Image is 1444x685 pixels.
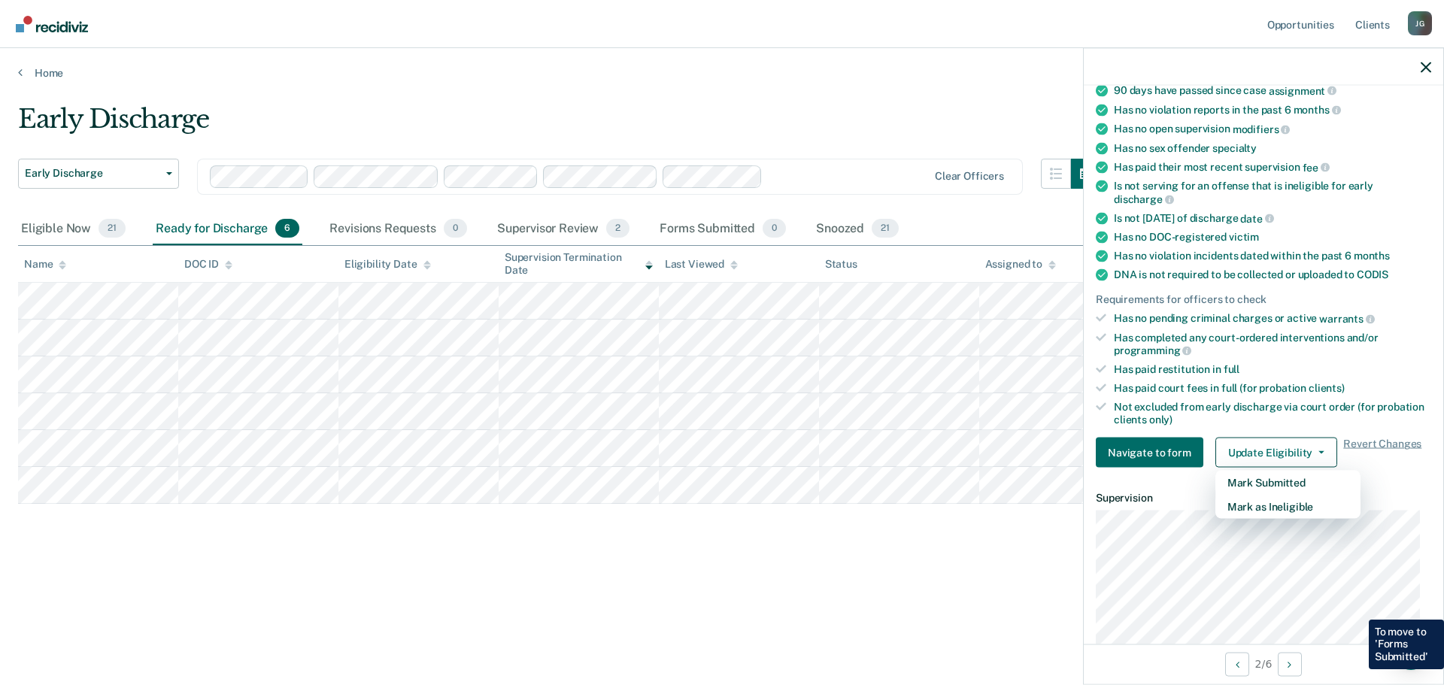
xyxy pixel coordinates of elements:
div: Has no sex offender [1114,141,1431,154]
span: only) [1149,413,1172,425]
div: DOC ID [184,258,232,271]
span: 2 [606,219,629,238]
div: J G [1408,11,1432,35]
div: Has no violation incidents dated within the past 6 [1114,250,1431,262]
span: victim [1229,231,1259,243]
div: Is not serving for an offense that is ineligible for early [1114,180,1431,205]
div: Has no pending criminal charges or active [1114,312,1431,326]
div: Has paid their most recent supervision [1114,160,1431,174]
div: Last Viewed [665,258,738,271]
div: Has no DOC-registered [1114,231,1431,244]
img: Recidiviz [16,16,88,32]
span: 0 [444,219,467,238]
a: Home [18,66,1426,80]
button: Mark as Ineligible [1215,495,1361,519]
div: Is not [DATE] of discharge [1114,211,1431,225]
span: Revert Changes [1343,438,1421,468]
div: Requirements for officers to check [1096,293,1431,306]
button: Previous Opportunity [1225,652,1249,676]
span: fee [1303,161,1330,173]
div: Has paid court fees in full (for probation [1114,381,1431,394]
span: 21 [99,219,126,238]
div: Open Intercom Messenger [1393,634,1429,670]
span: date [1240,212,1273,224]
div: Has paid restitution in [1114,363,1431,376]
div: Snoozed [813,213,902,246]
button: Next Opportunity [1278,652,1302,676]
span: assignment [1269,84,1336,96]
a: Navigate to form link [1096,438,1209,468]
div: Revisions Requests [326,213,469,246]
div: Supervisor Review [494,213,633,246]
span: modifiers [1233,123,1291,135]
div: DNA is not required to be collected or uploaded to [1114,268,1431,281]
div: Clear officers [935,170,1004,183]
div: Eligibility Date [344,258,431,271]
span: 6 [275,219,299,238]
div: Early Discharge [18,104,1101,147]
button: Update Eligibility [1215,438,1337,468]
span: 0 [763,219,786,238]
button: Navigate to form [1096,438,1203,468]
span: clients) [1309,381,1345,393]
span: warrants [1319,312,1375,324]
span: CODIS [1357,268,1388,280]
div: Has completed any court-ordered interventions and/or [1114,331,1431,356]
div: Has no violation reports in the past 6 [1114,103,1431,117]
span: programming [1114,344,1191,356]
div: 2 / 6 [1084,644,1443,683]
div: Ready for Discharge [153,213,302,246]
div: Forms Submitted [657,213,789,246]
span: months [1354,250,1390,262]
div: 90 days have passed since case [1114,83,1431,97]
div: Supervision Termination Date [505,251,653,277]
dt: Supervision [1096,492,1431,505]
div: Assigned to [985,258,1056,271]
span: specialty [1212,141,1257,153]
span: Early Discharge [25,167,160,180]
span: months [1294,104,1341,116]
span: discharge [1114,192,1174,205]
button: Profile dropdown button [1408,11,1432,35]
div: Status [825,258,857,271]
span: full [1224,363,1239,375]
div: Name [24,258,66,271]
div: Has no open supervision [1114,123,1431,136]
div: Eligible Now [18,213,129,246]
div: Not excluded from early discharge via court order (for probation clients [1114,400,1431,426]
button: Mark Submitted [1215,471,1361,495]
span: 21 [872,219,899,238]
